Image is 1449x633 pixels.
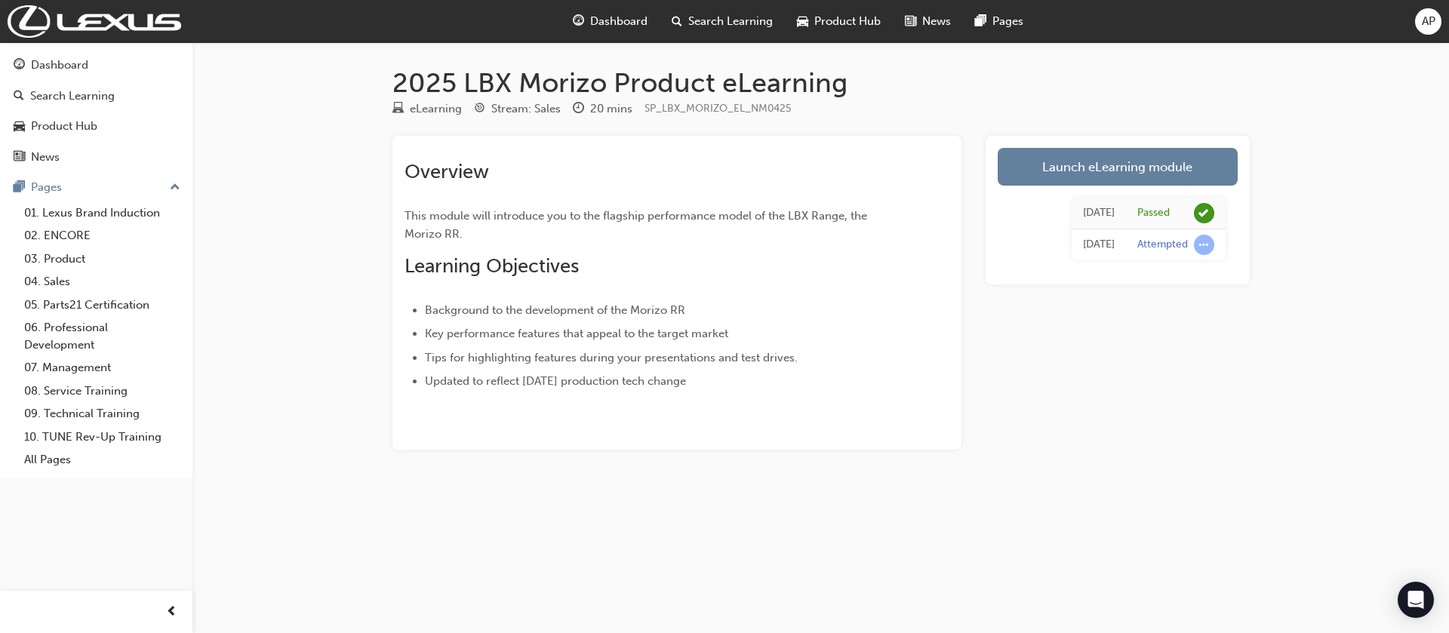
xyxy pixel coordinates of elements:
a: 07. Management [18,356,186,379]
a: 04. Sales [18,270,186,293]
span: Search Learning [688,13,773,30]
a: car-iconProduct Hub [785,6,893,37]
span: pages-icon [14,181,25,195]
span: clock-icon [573,103,584,116]
a: 02. ENCORE [18,224,186,247]
span: guage-icon [573,12,584,31]
a: Dashboard [6,51,186,79]
a: Product Hub [6,112,186,140]
span: target-icon [474,103,485,116]
a: 03. Product [18,247,186,271]
div: Type [392,100,462,118]
span: AP [1422,13,1435,30]
a: 08. Service Training [18,379,186,403]
span: search-icon [672,12,682,31]
div: News [31,149,60,166]
a: 09. Technical Training [18,402,186,426]
a: news-iconNews [893,6,963,37]
div: Search Learning [30,88,115,105]
div: Attempted [1137,238,1188,252]
div: Duration [573,100,632,118]
div: eLearning [410,100,462,118]
span: news-icon [905,12,916,31]
a: 10. TUNE Rev-Up Training [18,426,186,449]
a: search-iconSearch Learning [660,6,785,37]
h1: 2025 LBX Morizo Product eLearning [392,66,1250,100]
span: Pages [992,13,1023,30]
a: 01. Lexus Brand Induction [18,201,186,225]
span: Overview [405,160,489,183]
div: Product Hub [31,118,97,135]
span: Product Hub [814,13,881,30]
a: Launch eLearning module [998,148,1238,186]
div: 20 mins [590,100,632,118]
img: Trak [8,5,181,38]
a: pages-iconPages [963,6,1035,37]
span: prev-icon [166,603,177,622]
button: AP [1415,8,1441,35]
span: news-icon [14,151,25,164]
a: guage-iconDashboard [561,6,660,37]
span: car-icon [14,120,25,134]
a: 06. Professional Development [18,316,186,356]
span: Background to the development of the Morizo RR [425,303,685,317]
span: learningResourceType_ELEARNING-icon [392,103,404,116]
a: All Pages [18,448,186,472]
span: Key performance features that appeal to the target market [425,327,728,340]
button: Pages [6,174,186,201]
div: Passed [1137,206,1170,220]
span: Learning resource code [645,102,792,115]
div: Mon Aug 11 2025 08:32:30 GMT+1000 (Australian Eastern Standard Time) [1083,204,1115,222]
div: Mon Aug 11 2025 08:16:04 GMT+1000 (Australian Eastern Standard Time) [1083,236,1115,254]
div: Stream: Sales [491,100,561,118]
span: Updated to reflect [DATE] production tech change [425,374,686,388]
div: Pages [31,179,62,196]
span: learningRecordVerb_PASS-icon [1194,203,1214,223]
span: Dashboard [590,13,648,30]
a: Search Learning [6,82,186,110]
span: Learning Objectives [405,254,579,278]
span: Tips for highlighting features during your presentations and test drives. [425,351,798,364]
span: car-icon [797,12,808,31]
span: search-icon [14,90,24,103]
div: Stream [474,100,561,118]
button: DashboardSearch LearningProduct HubNews [6,48,186,174]
a: News [6,143,186,171]
span: up-icon [170,178,180,198]
div: Open Intercom Messenger [1398,582,1434,618]
span: guage-icon [14,59,25,72]
span: News [922,13,951,30]
div: Dashboard [31,57,88,74]
a: 05. Parts21 Certification [18,293,186,317]
span: learningRecordVerb_ATTEMPT-icon [1194,235,1214,255]
span: pages-icon [975,12,986,31]
span: This module will introduce you to the flagship performance model of the LBX Range, the Morizo RR. [405,209,870,241]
